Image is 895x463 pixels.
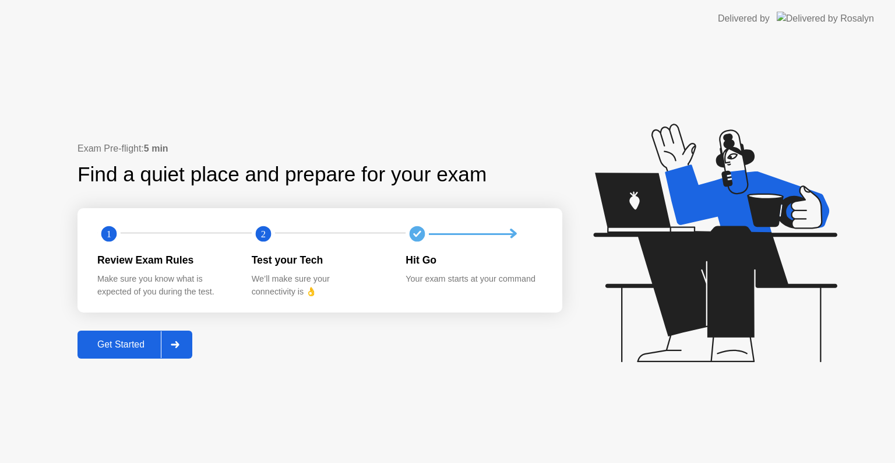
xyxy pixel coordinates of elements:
[406,273,541,286] div: Your exam starts at your command
[252,273,387,298] div: We’ll make sure your connectivity is 👌
[406,252,541,268] div: Hit Go
[97,252,233,268] div: Review Exam Rules
[81,339,161,350] div: Get Started
[77,331,192,359] button: Get Started
[777,12,874,25] img: Delivered by Rosalyn
[77,142,562,156] div: Exam Pre-flight:
[107,229,111,240] text: 1
[261,229,266,240] text: 2
[718,12,770,26] div: Delivered by
[97,273,233,298] div: Make sure you know what is expected of you during the test.
[252,252,387,268] div: Test your Tech
[144,143,168,153] b: 5 min
[77,159,488,190] div: Find a quiet place and prepare for your exam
